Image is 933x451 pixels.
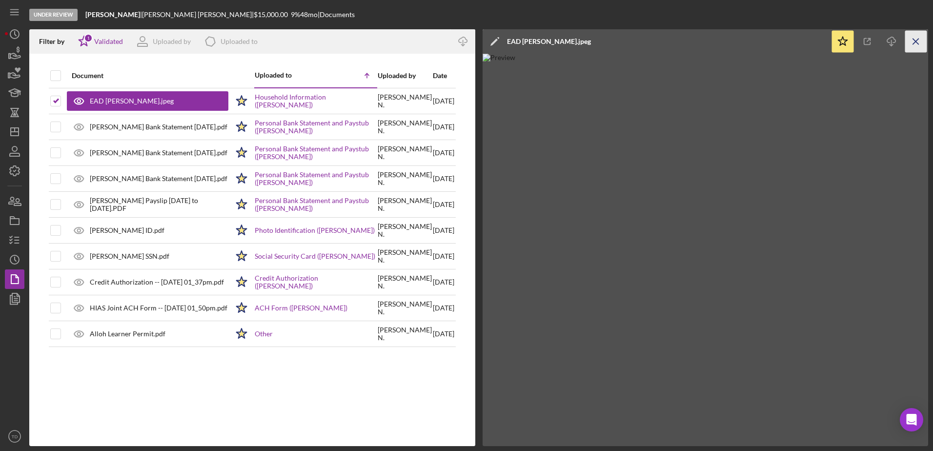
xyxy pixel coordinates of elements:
[433,218,454,243] div: [DATE]
[433,296,454,320] div: [DATE]
[12,434,18,439] text: TD
[291,11,300,19] div: 9 %
[433,244,454,268] div: [DATE]
[433,166,454,191] div: [DATE]
[221,38,258,45] div: Uploaded to
[255,171,377,186] a: Personal Bank Statement and Paystub ([PERSON_NAME])
[255,330,273,338] a: Other
[255,71,316,79] div: Uploaded to
[142,11,254,19] div: [PERSON_NAME] [PERSON_NAME] |
[378,197,432,212] div: [PERSON_NAME] N .
[90,252,169,260] div: [PERSON_NAME] SSN.pdf
[433,322,454,346] div: [DATE]
[90,175,227,183] div: [PERSON_NAME] Bank Statement [DATE].pdf
[39,38,72,45] div: Filter by
[433,115,454,139] div: [DATE]
[29,9,78,21] div: Under Review
[90,304,227,312] div: HIAS Joint ACH Form -- [DATE] 01_50pm.pdf
[378,72,432,80] div: Uploaded by
[507,38,591,45] div: EAD [PERSON_NAME].jpeg
[378,326,432,342] div: [PERSON_NAME] N .
[433,270,454,294] div: [DATE]
[94,38,123,45] div: Validated
[85,11,142,19] div: |
[255,119,377,135] a: Personal Bank Statement and Paystub ([PERSON_NAME])
[433,89,454,114] div: [DATE]
[378,248,432,264] div: [PERSON_NAME] N .
[255,274,377,290] a: Credit Authorization ([PERSON_NAME])
[72,72,228,80] div: Document
[378,171,432,186] div: [PERSON_NAME] N .
[318,11,355,19] div: | Documents
[90,330,165,338] div: Alloh Learner Permit.pdf
[433,72,454,80] div: Date
[90,149,227,157] div: [PERSON_NAME] Bank Statement [DATE].pdf
[90,226,164,234] div: [PERSON_NAME] ID.pdf
[85,10,140,19] b: [PERSON_NAME]
[300,11,318,19] div: 48 mo
[433,141,454,165] div: [DATE]
[153,38,191,45] div: Uploaded by
[255,226,375,234] a: Photo Identification ([PERSON_NAME])
[378,145,432,161] div: [PERSON_NAME] N .
[5,427,24,446] button: TD
[90,278,224,286] div: Credit Authorization -- [DATE] 01_37pm.pdf
[255,304,347,312] a: ACH Form ([PERSON_NAME])
[255,145,377,161] a: Personal Bank Statement and Paystub ([PERSON_NAME])
[254,11,291,19] div: $15,000.00
[378,93,432,109] div: [PERSON_NAME] N .
[90,123,227,131] div: [PERSON_NAME] Bank Statement [DATE].pdf
[378,223,432,238] div: [PERSON_NAME] N .
[90,197,228,212] div: [PERSON_NAME] Payslip [DATE] to [DATE].PDF
[483,54,929,446] img: Preview
[433,192,454,217] div: [DATE]
[90,97,174,105] div: EAD [PERSON_NAME].jpeg
[255,93,377,109] a: Household Information ([PERSON_NAME])
[255,252,375,260] a: Social Security Card ([PERSON_NAME])
[378,274,432,290] div: [PERSON_NAME] N .
[378,119,432,135] div: [PERSON_NAME] N .
[255,197,377,212] a: Personal Bank Statement and Paystub ([PERSON_NAME])
[84,34,93,42] div: 1
[900,408,923,431] div: Open Intercom Messenger
[378,300,432,316] div: [PERSON_NAME] N .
